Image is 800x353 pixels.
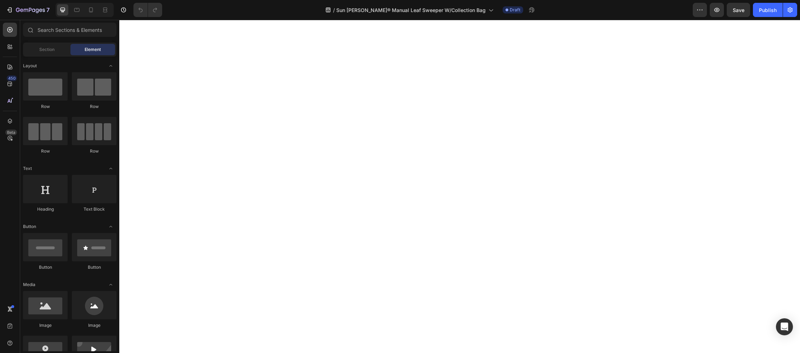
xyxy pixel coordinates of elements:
[23,264,68,271] div: Button
[72,148,116,154] div: Row
[85,46,101,53] span: Element
[510,7,520,13] span: Draft
[23,322,68,329] div: Image
[72,103,116,110] div: Row
[753,3,783,17] button: Publish
[776,318,793,335] div: Open Intercom Messenger
[105,163,116,174] span: Toggle open
[23,148,68,154] div: Row
[727,3,750,17] button: Save
[72,322,116,329] div: Image
[72,264,116,271] div: Button
[336,6,486,14] span: Sun [PERSON_NAME]® Manual Leaf Sweeper W/Collection Bag
[333,6,335,14] span: /
[46,6,50,14] p: 7
[23,165,32,172] span: Text
[72,206,116,212] div: Text Block
[23,206,68,212] div: Heading
[23,281,35,288] span: Media
[759,6,777,14] div: Publish
[3,3,53,17] button: 7
[23,63,37,69] span: Layout
[119,20,800,353] iframe: Design area
[23,223,36,230] span: Button
[733,7,744,13] span: Save
[7,75,17,81] div: 450
[105,221,116,232] span: Toggle open
[105,279,116,290] span: Toggle open
[39,46,55,53] span: Section
[23,23,116,37] input: Search Sections & Elements
[105,60,116,72] span: Toggle open
[133,3,162,17] div: Undo/Redo
[5,130,17,135] div: Beta
[23,103,68,110] div: Row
